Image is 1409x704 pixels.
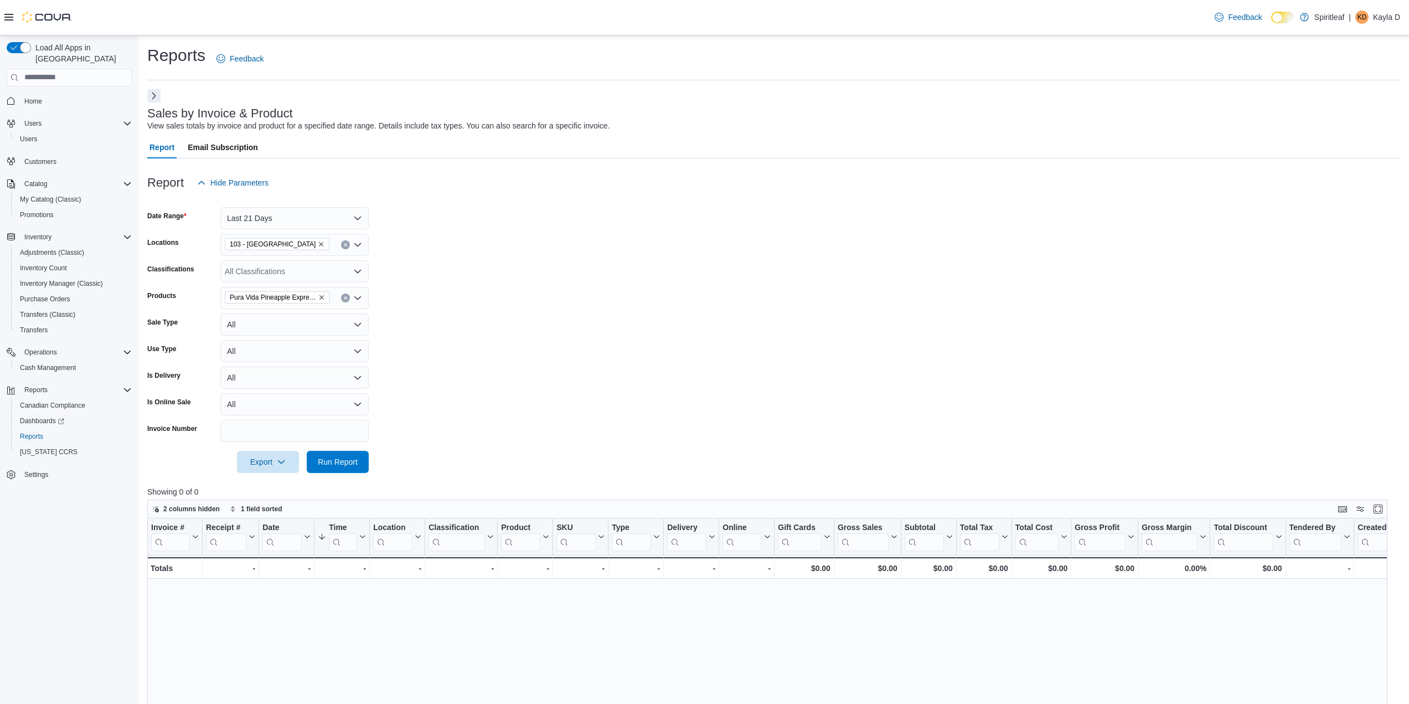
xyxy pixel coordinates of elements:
[147,44,205,66] h1: Reports
[16,445,132,459] span: Washington CCRS
[1228,12,1262,23] span: Feedback
[373,522,412,533] div: Location
[501,522,549,551] button: Product
[1142,522,1198,551] div: Gross Margin
[1075,522,1126,533] div: Gross Profit
[11,276,136,291] button: Inventory Manager (Classic)
[220,393,369,415] button: All
[20,279,103,288] span: Inventory Manager (Classic)
[220,207,369,229] button: Last 21 Days
[722,562,771,575] div: -
[20,135,37,143] span: Users
[2,382,136,398] button: Reports
[16,208,58,222] a: Promotions
[1015,522,1067,551] button: Total Cost
[353,240,362,249] button: Open list of options
[188,136,258,158] span: Email Subscription
[225,238,329,250] span: 103 - Maple Ridge
[341,294,350,302] button: Clear input
[329,522,357,551] div: Time
[1314,11,1344,24] p: Spiritleaf
[1075,522,1134,551] button: Gross Profit
[16,277,132,290] span: Inventory Manager (Classic)
[1289,562,1351,575] div: -
[24,179,47,188] span: Catalog
[16,308,132,321] span: Transfers (Classic)
[193,172,273,194] button: Hide Parameters
[230,292,316,303] span: Pura Vida Pineapple Express Live Resin Jumbo Jar - 1.2g
[24,386,48,394] span: Reports
[16,277,107,290] a: Inventory Manager (Classic)
[667,522,715,551] button: Delivery
[16,323,132,337] span: Transfers
[429,562,494,575] div: -
[318,241,324,248] button: Remove 103 - Maple Ridge from selection in this group
[20,117,132,130] span: Users
[1142,522,1198,533] div: Gross Margin
[149,136,174,158] span: Report
[241,505,282,513] span: 1 field sorted
[429,522,485,533] div: Classification
[1355,11,1369,24] div: Kayla D
[212,48,268,70] a: Feedback
[556,522,596,551] div: SKU URL
[353,294,362,302] button: Open list of options
[1015,522,1059,551] div: Total Cost
[1075,562,1134,575] div: $0.00
[2,93,136,109] button: Home
[16,132,42,146] a: Users
[151,522,199,551] button: Invoice #
[307,451,369,473] button: Run Report
[16,292,132,306] span: Purchase Orders
[24,119,42,128] span: Users
[147,212,187,220] label: Date Range
[722,522,762,551] div: Online
[1371,502,1385,516] button: Enter fullscreen
[20,383,52,397] button: Reports
[147,371,180,380] label: Is Delivery
[16,430,132,443] span: Reports
[24,97,42,106] span: Home
[501,522,540,551] div: Product
[20,95,47,108] a: Home
[329,522,357,533] div: Time
[20,383,132,397] span: Reports
[147,120,610,132] div: View sales totals by invoice and product for a specified date range. Details include tax types. Y...
[11,360,136,376] button: Cash Management
[20,326,48,335] span: Transfers
[20,448,78,456] span: [US_STATE] CCRS
[24,157,56,166] span: Customers
[11,307,136,322] button: Transfers (Classic)
[318,294,325,301] button: Remove Pura Vida Pineapple Express Live Resin Jumbo Jar - 1.2g from selection in this group
[11,131,136,147] button: Users
[7,89,132,512] nav: Complex example
[960,522,999,533] div: Total Tax
[556,522,596,533] div: SKU
[20,346,61,359] button: Operations
[1214,522,1273,551] div: Total Discount
[16,323,52,337] a: Transfers
[838,522,897,551] button: Gross Sales
[612,522,651,551] div: Type
[151,522,190,533] div: Invoice #
[20,94,132,108] span: Home
[20,467,132,481] span: Settings
[220,314,369,336] button: All
[612,562,660,575] div: -
[11,291,136,307] button: Purchase Orders
[24,348,57,357] span: Operations
[16,399,90,412] a: Canadian Compliance
[16,193,86,206] a: My Catalog (Classic)
[20,401,85,410] span: Canadian Compliance
[1214,522,1282,551] button: Total Discount
[1336,502,1349,516] button: Keyboard shortcuts
[16,414,69,428] a: Dashboards
[960,522,999,551] div: Total Tax
[501,522,540,533] div: Product
[230,239,316,250] span: 103 - [GEOGRAPHIC_DATA]
[147,238,179,247] label: Locations
[147,424,197,433] label: Invoice Number
[2,116,136,131] button: Users
[148,502,224,516] button: 2 columns hidden
[16,208,132,222] span: Promotions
